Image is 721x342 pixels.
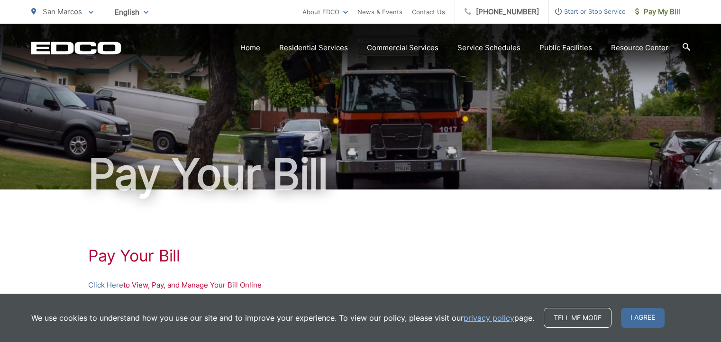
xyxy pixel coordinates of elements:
[43,7,82,16] span: San Marcos
[539,42,592,54] a: Public Facilities
[457,42,520,54] a: Service Schedules
[357,6,402,18] a: News & Events
[88,246,633,265] h1: Pay Your Bill
[31,151,690,198] h1: Pay Your Bill
[279,42,348,54] a: Residential Services
[412,6,445,18] a: Contact Us
[88,279,123,291] a: Click Here
[240,42,260,54] a: Home
[621,308,665,328] span: I agree
[611,42,668,54] a: Resource Center
[31,312,534,324] p: We use cookies to understand how you use our site and to improve your experience. To view our pol...
[302,6,348,18] a: About EDCO
[544,308,611,328] a: Tell me more
[88,279,633,291] p: to View, Pay, and Manage Your Bill Online
[635,6,680,18] span: Pay My Bill
[108,4,155,20] span: English
[367,42,438,54] a: Commercial Services
[464,312,514,324] a: privacy policy
[31,41,121,54] a: EDCD logo. Return to the homepage.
